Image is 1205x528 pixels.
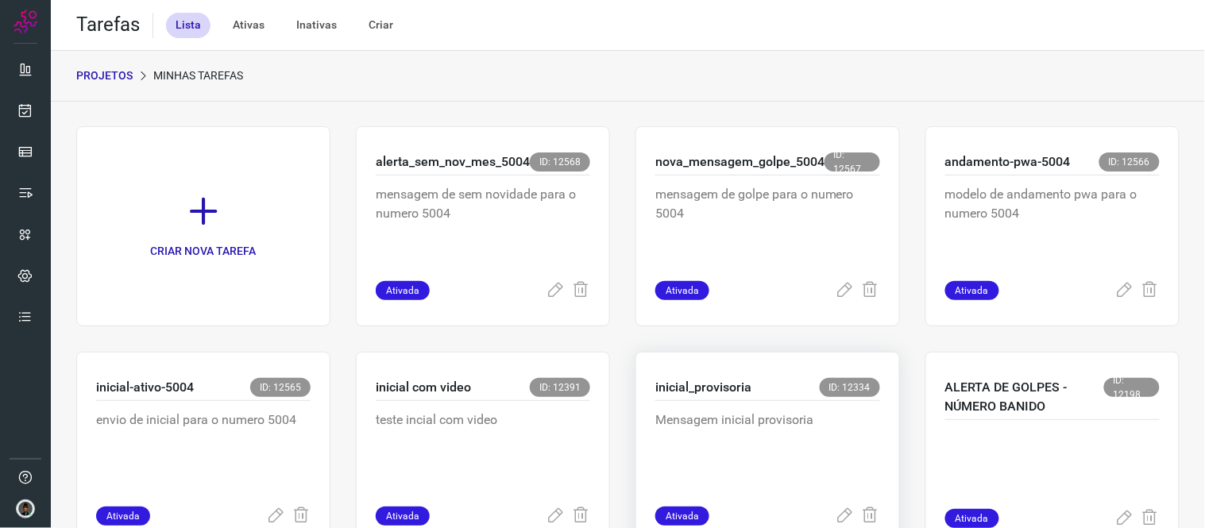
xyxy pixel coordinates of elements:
[530,378,590,397] span: ID: 12391
[655,185,880,264] p: mensagem de golpe para o numero 5004
[945,152,1071,172] p: andamento-pwa-5004
[76,67,133,84] p: PROJETOS
[945,509,999,528] span: Ativada
[96,410,311,490] p: envio de inicial para o numero 5004
[655,410,880,490] p: Mensagem inicial provisoria
[223,13,274,38] div: Ativas
[359,13,403,38] div: Criar
[825,152,880,172] span: ID: 12567
[655,507,709,526] span: Ativada
[945,185,1160,264] p: modelo de andamento pwa para o numero 5004
[376,281,430,300] span: Ativada
[96,378,194,397] p: inicial-ativo-5004
[14,10,37,33] img: Logo
[376,152,530,172] p: alerta_sem_nov_mes_5004
[1104,378,1160,397] span: ID: 12198
[76,126,330,326] a: CRIAR NOVA TAREFA
[655,378,751,397] p: inicial_provisoria
[945,281,999,300] span: Ativada
[151,243,257,260] p: CRIAR NOVA TAREFA
[376,507,430,526] span: Ativada
[1099,152,1160,172] span: ID: 12566
[96,507,150,526] span: Ativada
[287,13,346,38] div: Inativas
[376,185,590,264] p: mensagem de sem novidade para o numero 5004
[250,378,311,397] span: ID: 12565
[655,152,825,172] p: nova_mensagem_golpe_5004
[166,13,210,38] div: Lista
[376,410,590,490] p: teste incial com video
[376,378,471,397] p: inicial com video
[655,281,709,300] span: Ativada
[820,378,880,397] span: ID: 12334
[945,378,1104,416] p: ALERTA DE GOLPES - NÚMERO BANIDO
[76,13,140,37] h2: Tarefas
[530,152,590,172] span: ID: 12568
[153,67,243,84] p: Minhas Tarefas
[16,499,35,518] img: d44150f10045ac5288e451a80f22ca79.png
